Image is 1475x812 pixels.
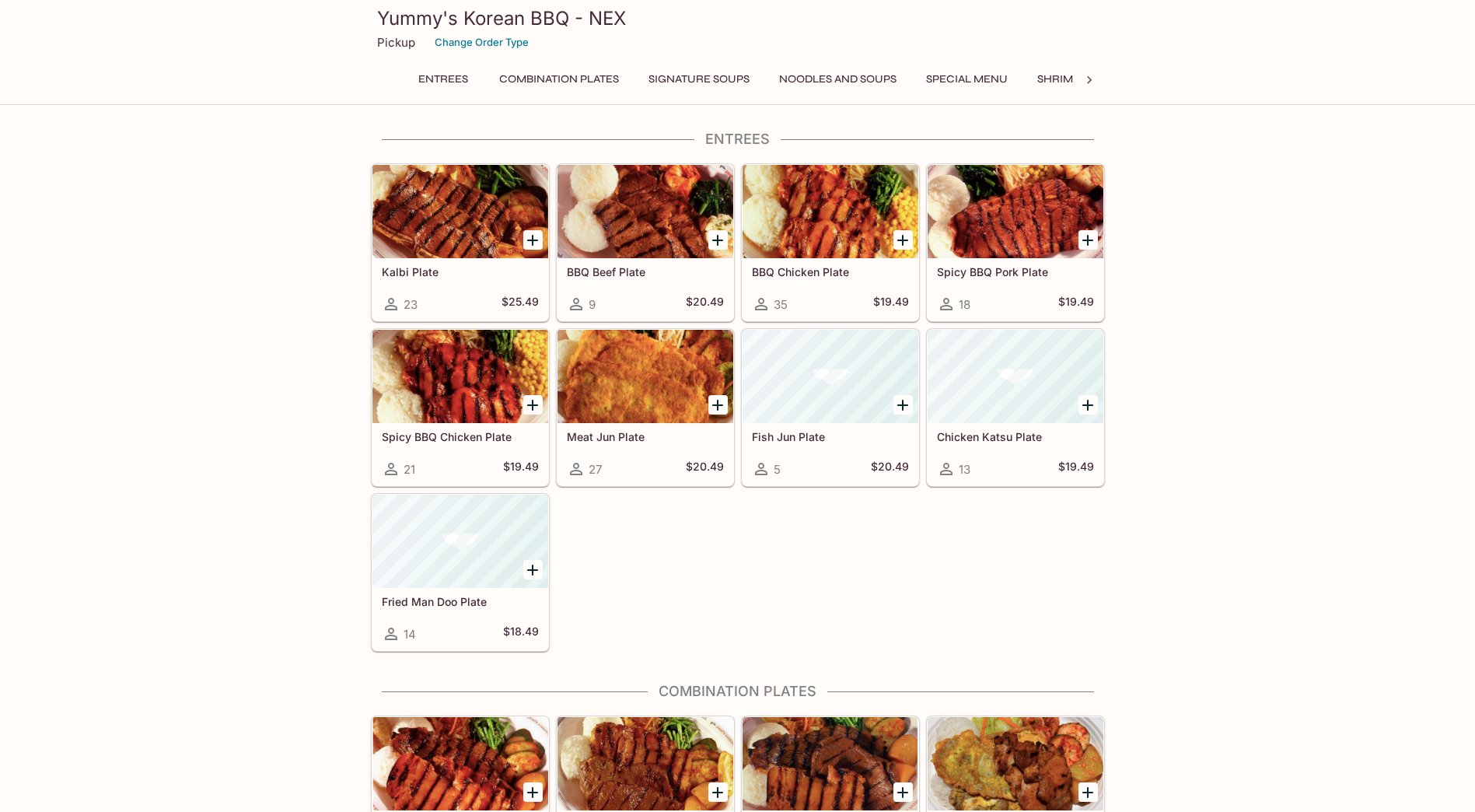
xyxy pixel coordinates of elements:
[1029,68,1140,90] button: Shrimp Combos
[377,35,415,50] p: Pickup
[1058,460,1094,478] h5: $19.49
[557,165,733,258] div: BBQ Beef Plate
[371,683,1105,700] h4: Combination Plates
[567,430,724,443] h5: Meat Jun Plate
[382,430,539,443] h5: Spicy BBQ Chicken Plate
[708,782,728,802] button: Add BBQ Beef and Chicken Plate
[557,330,733,423] div: Meat Jun Plate
[752,265,909,278] h5: BBQ Chicken Plate
[404,297,418,312] span: 23
[371,131,1105,148] h4: Entrees
[774,462,781,477] span: 5
[959,462,970,477] span: 13
[404,627,416,642] span: 14
[959,297,970,312] span: 18
[752,430,909,443] h5: Fish Jun Plate
[372,494,549,651] a: Fried Man Doo Plate14$18.49
[589,297,596,312] span: 9
[937,430,1094,443] h5: Chicken Katsu Plate
[742,329,919,486] a: Fish Jun Plate5$20.49
[686,460,724,478] h5: $20.49
[742,164,919,321] a: BBQ Chicken Plate35$19.49
[382,595,539,608] h5: Fried Man Doo Plate
[686,295,724,313] h5: $20.49
[928,330,1103,423] div: Chicken Katsu Plate
[937,265,1094,278] h5: Spicy BBQ Pork Plate
[523,782,543,802] button: Add Kalbi and BBQ Chicken Plate
[927,164,1104,321] a: Spicy BBQ Pork Plate18$19.49
[404,462,415,477] span: 21
[893,230,913,250] button: Add BBQ Chicken Plate
[372,329,549,486] a: Spicy BBQ Chicken Plate21$19.49
[372,495,548,588] div: Fried Man Doo Plate
[503,460,539,478] h5: $19.49
[372,330,548,423] div: Spicy BBQ Chicken Plate
[503,625,539,643] h5: $18.49
[873,295,909,313] h5: $19.49
[382,265,539,278] h5: Kalbi Plate
[523,230,543,250] button: Add Kalbi Plate
[743,165,918,258] div: BBQ Chicken Plate
[1078,782,1098,802] button: Add Meat Jun and BBQ Chicken Plate
[523,395,543,415] button: Add Spicy BBQ Chicken Plate
[928,165,1103,258] div: Spicy BBQ Pork Plate
[640,68,758,90] button: Signature Soups
[918,68,1016,90] button: Special Menu
[871,460,909,478] h5: $20.49
[893,395,913,415] button: Add Fish Jun Plate
[523,560,543,579] button: Add Fried Man Doo Plate
[1058,295,1094,313] h5: $19.49
[428,30,536,54] button: Change Order Type
[567,265,724,278] h5: BBQ Beef Plate
[408,68,478,90] button: Entrees
[589,462,602,477] span: 27
[372,164,549,321] a: Kalbi Plate23$25.49
[502,295,539,313] h5: $25.49
[771,68,905,90] button: Noodles and Soups
[928,717,1103,810] div: Meat Jun and BBQ Chicken Plate
[557,329,734,486] a: Meat Jun Plate27$20.49
[377,6,1099,30] h3: Yummy's Korean BBQ - NEX
[708,395,728,415] button: Add Meat Jun Plate
[774,297,788,312] span: 35
[372,165,548,258] div: Kalbi Plate
[927,329,1104,486] a: Chicken Katsu Plate13$19.49
[491,68,627,90] button: Combination Plates
[372,717,548,810] div: Kalbi and BBQ Chicken Plate
[557,717,733,810] div: BBQ Beef and Chicken Plate
[743,330,918,423] div: Fish Jun Plate
[893,782,913,802] button: Add Yummy Special Plate
[1078,230,1098,250] button: Add Spicy BBQ Pork Plate
[1078,395,1098,415] button: Add Chicken Katsu Plate
[708,230,728,250] button: Add BBQ Beef Plate
[557,164,734,321] a: BBQ Beef Plate9$20.49
[743,717,918,810] div: Yummy Special Plate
